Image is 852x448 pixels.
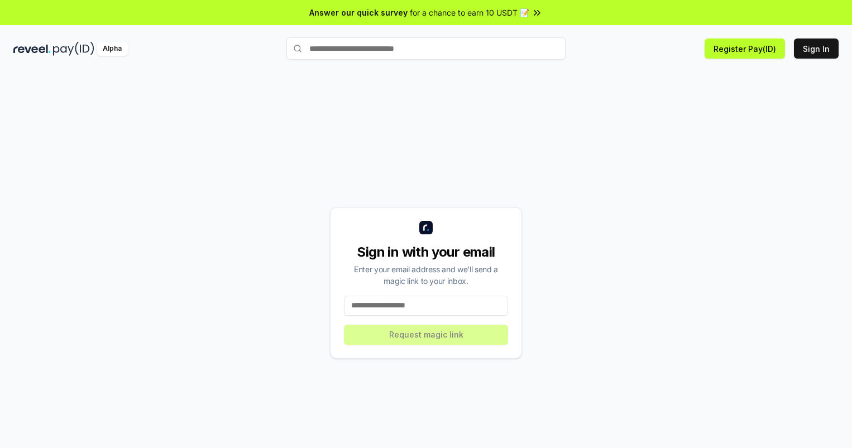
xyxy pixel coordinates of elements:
img: pay_id [53,42,94,56]
div: Sign in with your email [344,243,508,261]
button: Sign In [794,38,839,59]
img: logo_small [419,221,433,234]
div: Alpha [97,42,128,56]
img: reveel_dark [13,42,51,56]
div: Enter your email address and we’ll send a magic link to your inbox. [344,263,508,287]
span: Answer our quick survey [309,7,408,18]
span: for a chance to earn 10 USDT 📝 [410,7,529,18]
button: Register Pay(ID) [705,38,785,59]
